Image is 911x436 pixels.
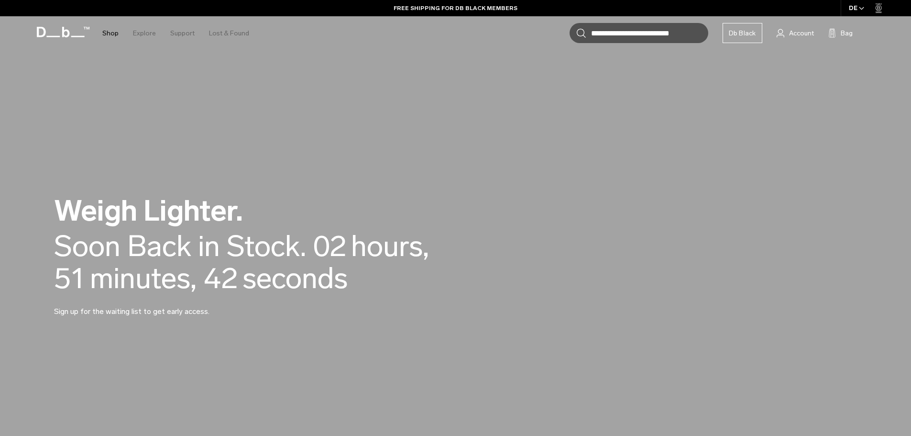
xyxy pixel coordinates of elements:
[54,294,284,317] p: Sign up for the waiting list to get early access.
[789,28,814,38] span: Account
[54,196,484,225] h2: Weigh Lighter.
[313,230,346,262] span: 02
[209,16,249,50] a: Lost & Found
[828,27,853,39] button: Bag
[777,27,814,39] a: Account
[102,16,119,50] a: Shop
[90,262,197,294] span: minutes
[242,262,348,294] span: seconds
[54,230,306,262] div: Soon Back in Stock.
[190,261,197,296] span: ,
[394,4,517,12] a: FREE SHIPPING FOR DB BLACK MEMBERS
[54,262,85,294] span: 51
[841,28,853,38] span: Bag
[95,16,256,50] nav: Main Navigation
[133,16,156,50] a: Explore
[351,230,429,262] span: hours,
[204,262,238,294] span: 42
[723,23,762,43] a: Db Black
[170,16,195,50] a: Support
